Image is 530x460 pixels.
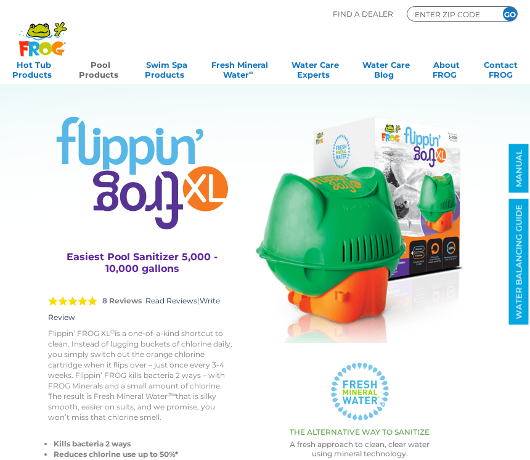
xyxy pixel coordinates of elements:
a: PoolProducts [79,56,122,81]
p: Flippin’ FROG XL is a one-of-a-kind shortcut to clean. Instead of lugging buckets of chlorine dai... [48,328,236,422]
li: Kills bacteria 2 ways [54,438,236,449]
p: A fresh approach to clean, clear water using mineral technology. [256,440,463,458]
h3: THE ALTERNATIVE WAY TO SANITIZE [256,428,463,437]
sup: ®∞ [168,391,176,398]
img: Frog Products Logo [12,6,73,57]
a: Read Reviews [145,296,197,305]
a: Water CareBlog [362,56,410,81]
a: Swim SpaProducts [145,56,188,81]
a: Fresh MineralWater∞ [211,56,268,81]
sup: ∞ [249,69,253,76]
p: Find A Dealer [333,6,393,22]
div: | [48,280,236,328]
a: Water CareExperts [291,56,339,81]
input: GO [503,7,517,21]
a: AboutFROG [433,56,460,81]
sup: ® [110,328,115,335]
img: Product Logo [56,117,228,229]
a: WATER BALANCING GUIDE [509,199,529,325]
span: 5 [48,296,97,306]
a: Hot TubProducts [12,56,55,81]
a: MANUAL [509,144,529,193]
li: Reduces chlorine use up to 50%* [54,449,236,459]
strong: 8 Reviews [102,296,142,305]
h3: Easiest Pool Sanitizer 5,000 - 10,000 gallons [63,251,221,274]
a: ContactFROG [484,56,518,81]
